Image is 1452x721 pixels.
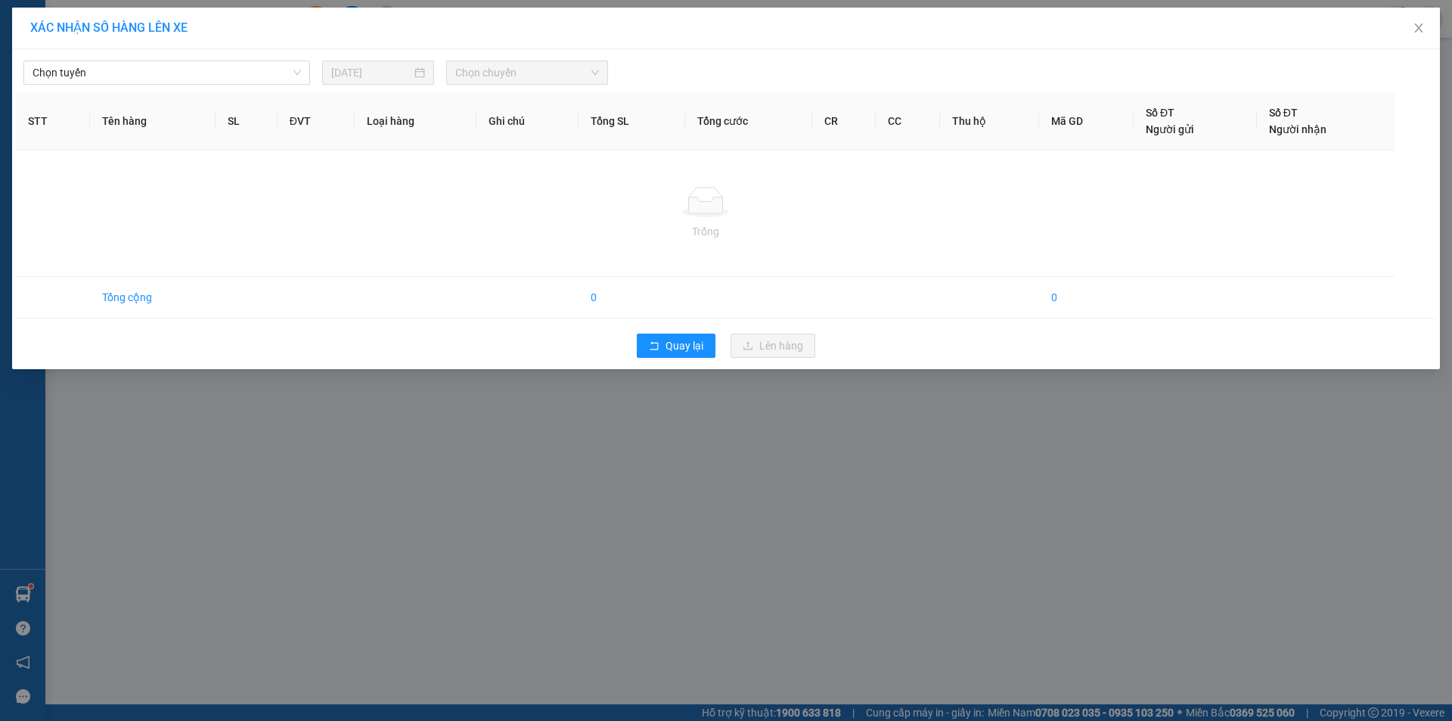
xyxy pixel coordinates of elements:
input: 12/08/2025 [331,64,411,81]
span: Quay lại [665,337,703,354]
div: VP Cai Lậy [13,13,134,31]
span: Nhận: [144,14,181,30]
td: 0 [579,277,685,319]
div: NK [PERSON_NAME] [13,31,134,67]
th: ĐVT [278,92,355,151]
span: CHƯA QUA CẦU MỸ QUÝ [13,89,110,168]
th: Tên hàng [90,92,216,151]
td: Tổng cộng [90,277,216,319]
th: CR [812,92,876,151]
th: Mã GD [1039,92,1134,151]
th: STT [16,92,90,151]
button: uploadLên hàng [731,334,815,358]
span: XÁC NHẬN SỐ HÀNG LÊN XE [30,20,188,35]
th: Thu hộ [940,92,1038,151]
span: Người gửi [1146,123,1194,135]
button: rollbackQuay lại [637,334,715,358]
span: DĐ: [13,97,35,113]
div: labo quang tú [144,49,298,67]
th: CC [876,92,940,151]
div: VP [GEOGRAPHIC_DATA] [144,13,298,49]
div: 0918668425 [144,67,298,89]
button: Close [1398,8,1440,50]
span: Người nhận [1269,123,1326,135]
div: 0909116477 [13,67,134,89]
span: rollback [649,340,659,353]
span: Số ĐT [1269,107,1298,119]
th: Tổng cước [685,92,812,151]
span: Số ĐT [1146,107,1174,119]
td: 0 [1039,277,1134,319]
th: Ghi chú [476,92,579,151]
th: SL [216,92,277,151]
th: Tổng SL [579,92,685,151]
span: Chọn tuyến [33,61,301,84]
span: close [1413,22,1425,34]
th: Loại hàng [355,92,476,151]
div: Trống [28,223,1383,240]
span: Chọn chuyến [455,61,599,84]
span: Gửi: [13,14,36,30]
